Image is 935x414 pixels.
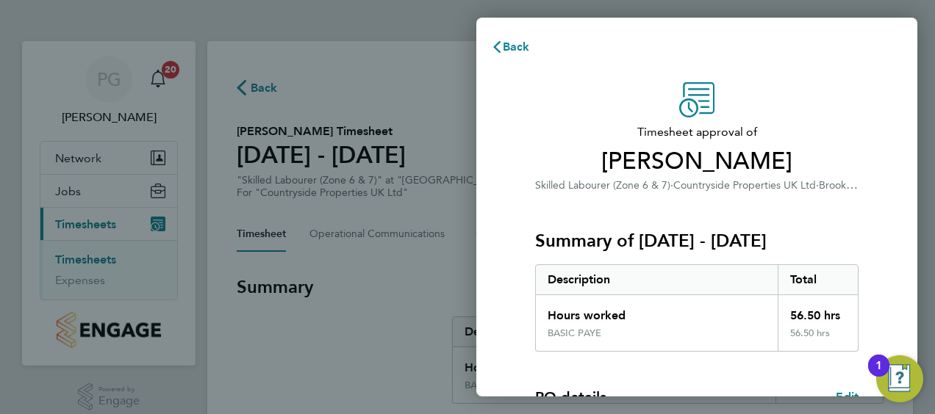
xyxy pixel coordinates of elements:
span: Skilled Labourer (Zone 6 & 7) [535,179,670,192]
div: 1 [875,366,882,385]
div: BASIC PAYE [548,327,601,339]
div: Description [536,265,778,294]
div: Total [778,265,859,294]
span: · [816,179,819,192]
button: Open Resource Center, 1 new notification [876,355,923,402]
a: Edit [836,388,859,406]
h3: Summary of [DATE] - [DATE] [535,229,859,253]
span: Back [503,40,530,54]
div: 56.50 hrs [778,327,859,351]
div: Summary of 22 - 28 Sep 2025 [535,264,859,352]
div: Hours worked [536,295,778,327]
span: Edit [836,390,859,404]
span: Timesheet approval of [535,123,859,141]
div: 56.50 hrs [778,295,859,327]
span: [PERSON_NAME] [535,147,859,176]
span: · [670,179,673,192]
span: Countryside Properties UK Ltd [673,179,816,192]
button: Back [476,32,545,62]
h4: PO details [535,387,606,407]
